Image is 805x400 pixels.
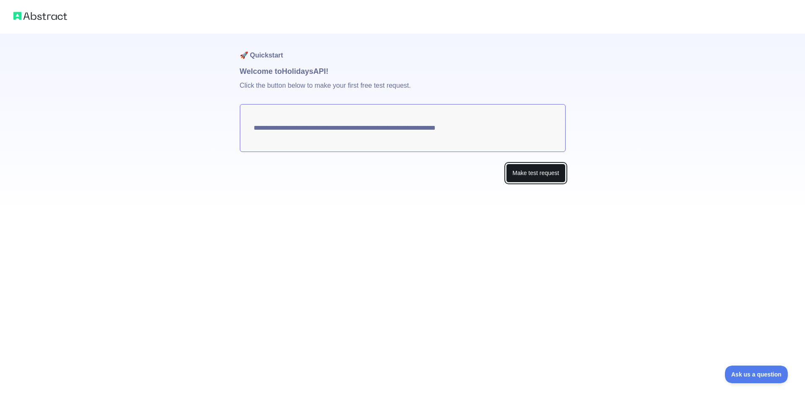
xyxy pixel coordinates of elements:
img: Abstract logo [13,10,67,22]
iframe: Toggle Customer Support [725,366,788,383]
h1: 🚀 Quickstart [240,34,566,65]
p: Click the button below to make your first free test request. [240,77,566,104]
button: Make test request [506,164,565,183]
h1: Welcome to Holidays API! [240,65,566,77]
